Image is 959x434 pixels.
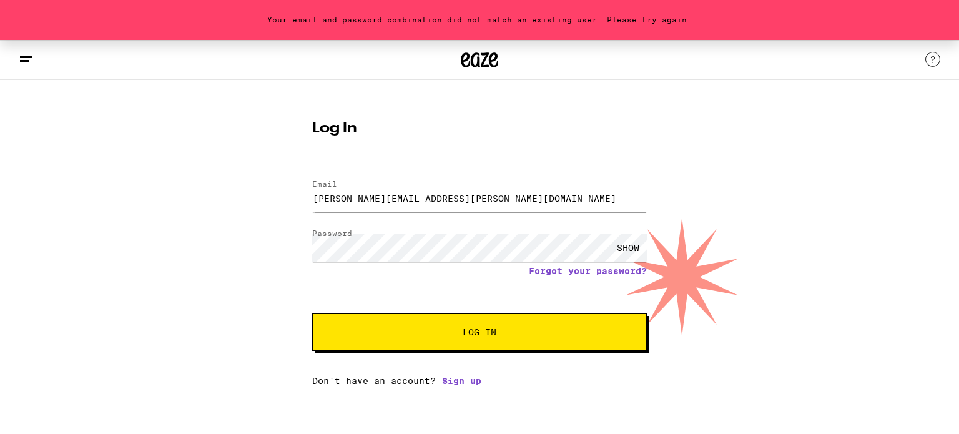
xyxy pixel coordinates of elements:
button: Log In [312,313,647,351]
div: Don't have an account? [312,376,647,386]
span: Hi. Need any help? [7,9,90,19]
label: Password [312,229,352,237]
label: Email [312,180,337,188]
input: Email [312,184,647,212]
h1: Log In [312,121,647,136]
a: Forgot your password? [529,266,647,276]
div: SHOW [609,234,647,262]
a: Sign up [442,376,481,386]
span: Log In [463,328,496,337]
